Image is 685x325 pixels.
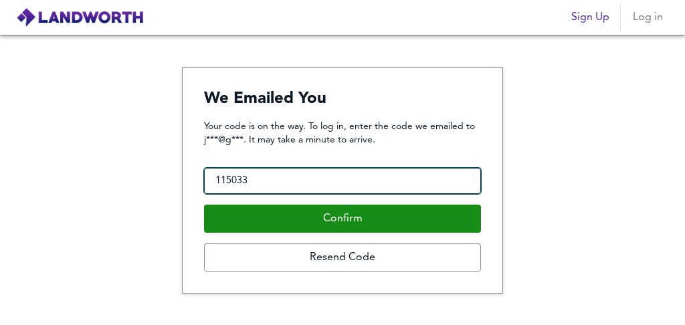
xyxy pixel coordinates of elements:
span: Sign Up [571,8,609,27]
span: Log in [631,8,664,27]
button: Sign Up [566,4,615,31]
h4: We Emailed You [204,89,481,109]
p: Your code is on the way. To log in, enter the code we emailed to j***@g***. It may take a minute ... [204,120,481,146]
input: Enter your code [204,168,481,195]
button: Log in [626,4,669,31]
button: Confirm [204,205,481,233]
button: Resend Code [204,243,481,272]
img: logo [16,7,144,27]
